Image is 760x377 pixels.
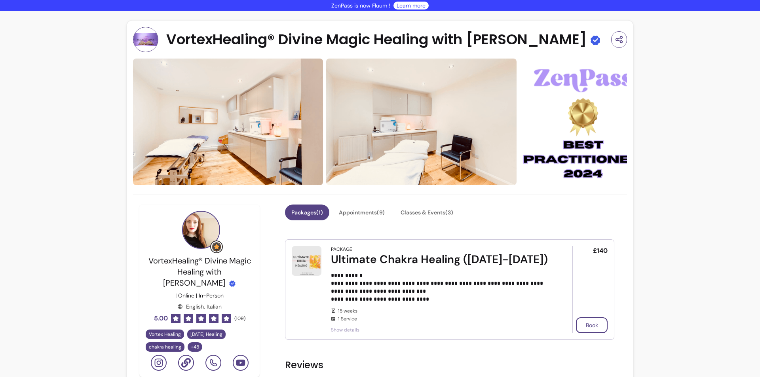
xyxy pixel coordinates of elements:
[338,308,550,314] span: 15 weeks
[154,314,168,323] span: 5.00
[394,205,460,220] button: Classes & Events(3)
[182,211,220,249] img: Provider image
[331,252,550,267] div: Ultimate Chakra Healing ([DATE]-[DATE])
[149,344,181,350] span: chakra healing
[292,246,321,276] img: Ultimate Chakra Healing (2 Sept-7 Oct)
[572,246,608,333] div: £140
[332,205,391,220] button: Appointments(9)
[133,27,158,52] img: Provider image
[166,32,587,47] span: VortexHealing® Divine Magic Healing with [PERSON_NAME]
[234,315,245,322] span: ( 109 )
[175,292,224,299] p: | Online | In-Person
[331,246,352,252] div: Package
[177,303,222,311] div: English, Italian
[331,2,390,9] p: ZenPass is now Fluum !
[189,344,201,350] span: + 45
[212,242,221,252] img: Grow
[190,331,222,337] span: [DATE] Healing
[326,59,516,185] img: https://d22cr2pskkweo8.cloudfront.net/ef3f4692-ec63-4f60-b476-c766483e434c
[285,205,329,220] button: Packages(1)
[576,317,608,333] button: Book
[148,256,251,288] span: VortexHealing® Divine Magic Healing with [PERSON_NAME]
[331,327,550,333] span: Show details
[133,59,323,185] img: https://d22cr2pskkweo8.cloudfront.net/7fe33405-5b05-42f8-b272-7df1e41d11f5
[520,59,646,185] img: https://d22cr2pskkweo8.cloudfront.net/9a9e6dec-91e9-4286-a3bc-4b992f6fe412
[397,2,426,9] a: Learn more
[285,359,614,371] h2: Reviews
[149,331,181,337] span: Vortex Healing
[338,316,550,322] span: 1 Service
